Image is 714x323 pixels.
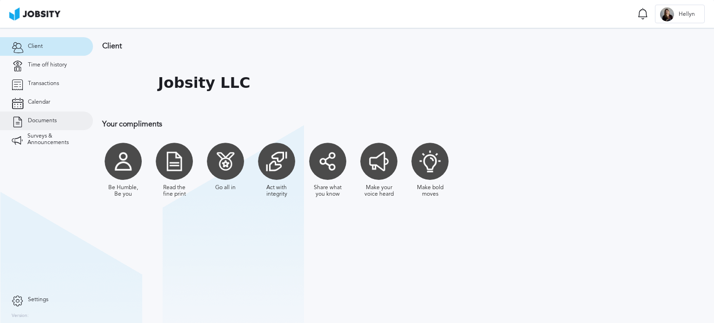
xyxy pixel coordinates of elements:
h3: Your compliments [102,120,607,128]
div: H [660,7,674,21]
div: Make your voice heard [363,185,395,198]
div: Share what you know [311,185,344,198]
img: ab4bad089aa723f57921c736e9817d99.png [9,7,60,20]
div: Act with integrity [260,185,293,198]
label: Version: [12,313,29,319]
h1: Jobsity LLC [158,74,250,92]
span: Transactions [28,80,59,87]
span: Documents [28,118,57,124]
div: Read the fine print [158,185,191,198]
h3: Client [102,42,607,50]
span: Hellyn [674,11,700,18]
span: Settings [28,297,48,303]
div: Go all in [215,185,236,191]
span: Calendar [28,99,50,105]
div: Make bold moves [414,185,446,198]
span: Surveys & Announcements [27,133,81,146]
button: HHellyn [655,5,705,23]
span: Time off history [28,62,67,68]
div: Be Humble, Be you [107,185,139,198]
span: Client [28,43,43,50]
